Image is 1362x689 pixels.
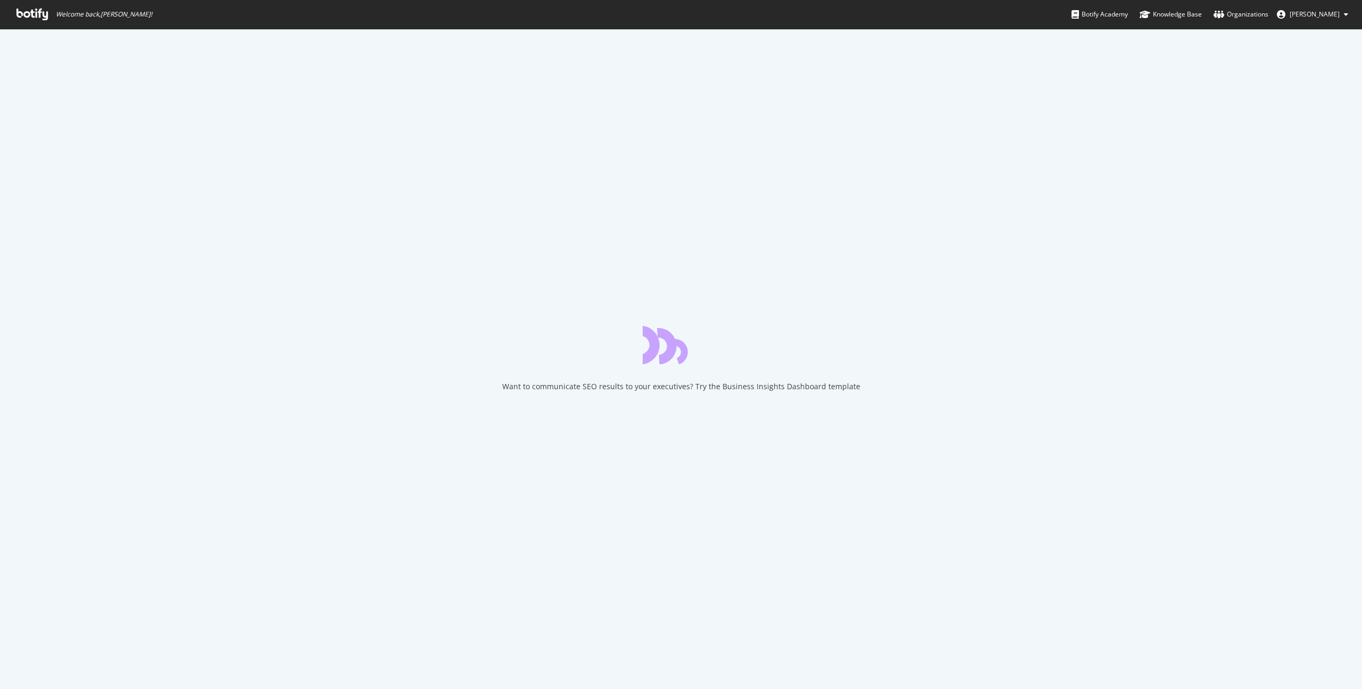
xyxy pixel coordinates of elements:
span: Welcome back, [PERSON_NAME] ! [56,10,152,19]
div: Organizations [1214,9,1268,20]
button: [PERSON_NAME] [1268,6,1357,23]
div: Botify Academy [1072,9,1128,20]
div: Want to communicate SEO results to your executives? Try the Business Insights Dashboard template [502,381,860,392]
div: animation [643,326,719,364]
div: Knowledge Base [1140,9,1202,20]
span: James McMahon [1290,10,1340,19]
